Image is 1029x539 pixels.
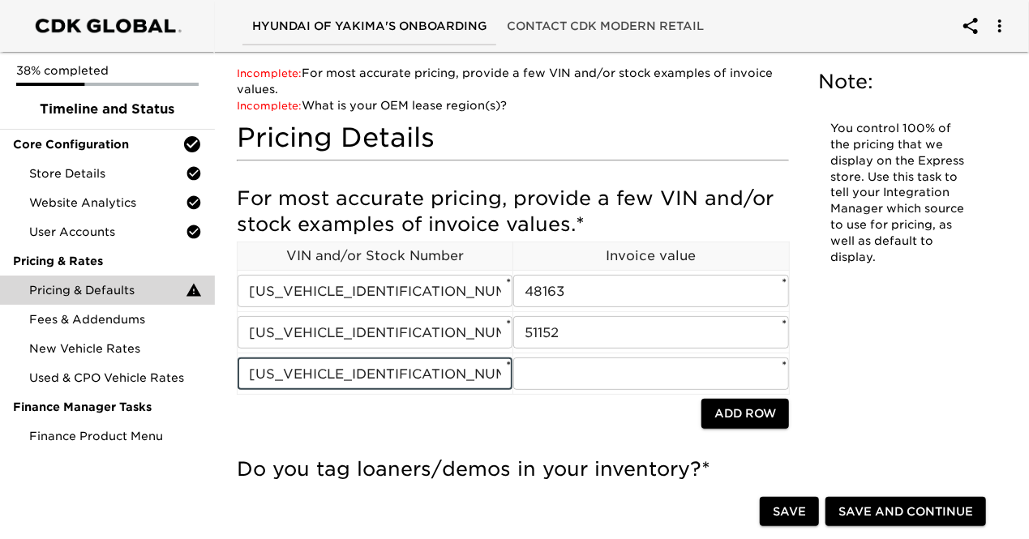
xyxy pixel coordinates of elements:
[237,122,789,154] h4: Pricing Details
[237,67,302,79] span: Incomplete:
[29,195,186,211] span: Website Analytics
[237,186,789,237] h5: For most accurate pricing, provide a few VIN and/or stock examples of invoice values.
[29,311,202,327] span: Fees & Addendums
[16,62,199,79] p: 38% completed
[29,340,202,357] span: New Vehicle Rates
[252,16,487,36] span: Hyundai of Yakima's Onboarding
[507,16,704,36] span: Contact CDK Modern Retail
[825,497,986,527] button: Save and Continue
[13,399,202,415] span: Finance Manager Tasks
[237,100,302,112] span: Incomplete:
[238,246,512,266] p: VIN and/or Stock Number
[237,99,507,112] a: What is your OEM lease region(s)?
[818,69,983,95] h5: Note:
[13,136,182,152] span: Core Configuration
[29,428,202,444] span: Finance Product Menu
[701,399,789,429] button: Add Row
[760,497,819,527] button: Save
[773,502,806,522] span: Save
[29,282,186,298] span: Pricing & Defaults
[13,253,202,269] span: Pricing & Rates
[29,370,202,386] span: Used & CPO Vehicle Rates
[838,502,973,522] span: Save and Continue
[13,100,202,119] span: Timeline and Status
[29,224,186,240] span: User Accounts
[980,6,1019,45] button: account of current user
[513,246,788,266] p: Invoice value
[714,404,776,424] span: Add Row
[237,456,789,482] h5: Do you tag loaners/demos in your inventory?
[951,6,990,45] button: account of current user
[830,121,971,266] p: You control 100% of the pricing that we display on the Express store. Use this task to tell your ...
[237,66,773,96] a: For most accurate pricing, provide a few VIN and/or stock examples of invoice values.
[29,165,186,182] span: Store Details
